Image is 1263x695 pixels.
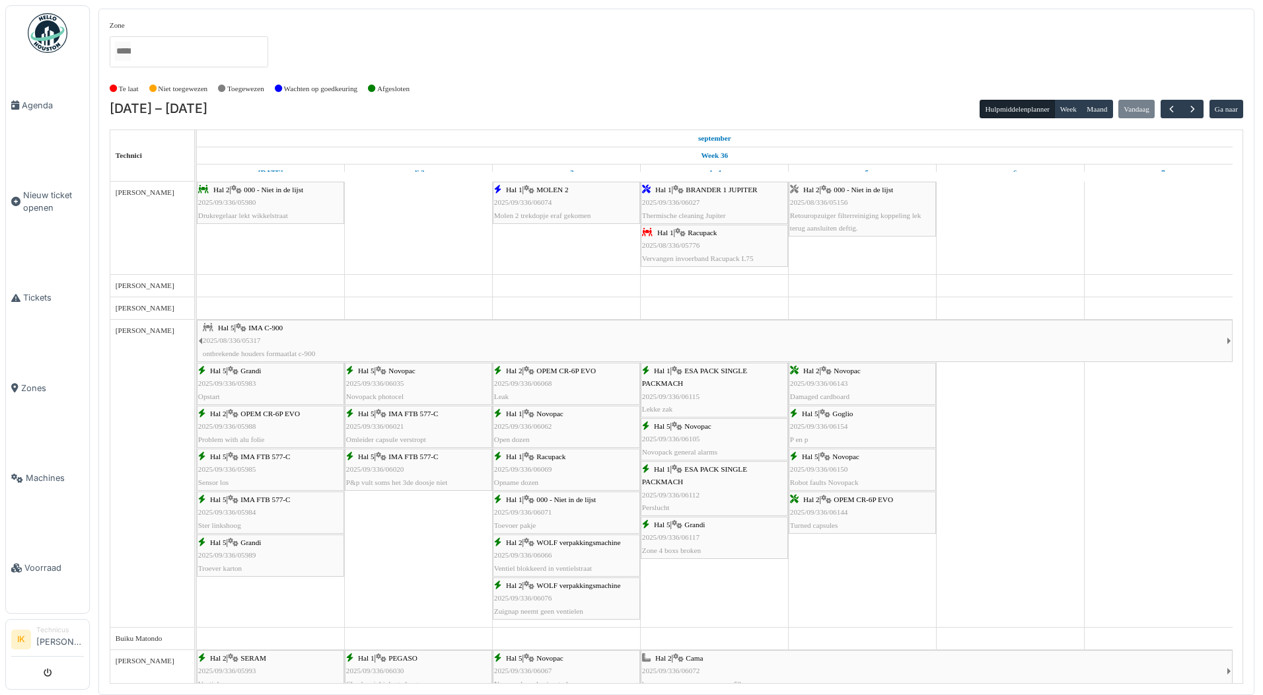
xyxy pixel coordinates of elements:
[790,451,935,489] div: |
[358,453,375,460] span: Hal 5
[642,198,700,206] span: 2025/09/336/06027
[36,625,84,653] li: [PERSON_NAME]
[494,392,509,400] span: Leak
[6,253,89,343] a: Tickets
[198,451,343,489] div: |
[642,465,747,486] span: ESA PACK SINGLE PACKMACH
[790,465,848,473] span: 2025/09/336/06150
[198,478,229,486] span: Sensor los
[198,365,343,403] div: |
[832,453,859,460] span: Novopac
[198,521,241,529] span: Ster linkshoog
[21,382,84,394] span: Zones
[494,365,639,403] div: |
[790,184,935,235] div: |
[642,420,787,458] div: |
[26,472,84,484] span: Machines
[803,495,820,503] span: Hal 2
[116,634,162,642] span: Buiku Matondo
[506,367,523,375] span: Hal 2
[198,408,343,446] div: |
[6,150,89,253] a: Nieuw ticket openen
[790,392,849,400] span: Damaged cardboard
[790,198,848,206] span: 2025/08/336/05156
[210,453,227,460] span: Hal 5
[536,410,563,418] span: Novopac
[642,405,672,413] span: Lekke zak
[6,523,89,613] a: Voorraad
[110,20,125,31] label: Zone
[506,453,523,460] span: Hal 1
[346,379,404,387] span: 2025/09/336/06035
[802,453,818,460] span: Hal 5
[346,422,404,430] span: 2025/09/336/06021
[642,680,741,688] span: koppen cama aanpassen voor x50
[790,408,935,446] div: |
[494,494,639,532] div: |
[642,519,787,557] div: |
[388,367,415,375] span: Novopac
[642,546,701,554] span: Zone 4 boxs broken
[198,435,264,443] span: Problem with alu folie
[803,367,820,375] span: Hal 2
[853,165,872,181] a: 5 september 2025
[198,680,219,688] span: Ventiel
[506,495,523,503] span: Hal 1
[1149,165,1169,181] a: 7 september 2025
[116,304,174,312] span: [PERSON_NAME]
[494,551,552,559] span: 2025/09/336/06066
[494,667,552,675] span: 2025/09/336/06067
[158,83,207,94] label: Niet toegewezen
[210,538,227,546] span: Hal 5
[116,657,174,665] span: [PERSON_NAME]
[536,186,568,194] span: MOLEN 2
[642,365,787,416] div: |
[240,654,266,662] span: SERAM
[494,198,552,206] span: 2025/09/336/06074
[688,229,717,237] span: Racupack
[203,336,261,344] span: 2025/08/336/05317
[198,198,256,206] span: 2025/09/336/05980
[803,186,820,194] span: Hal 2
[655,654,672,662] span: Hal 2
[494,184,639,222] div: |
[506,581,523,589] span: Hal 2
[494,478,538,486] span: Opname dozen
[494,594,552,602] span: 2025/09/336/06076
[506,654,523,662] span: Hal 5
[198,211,288,219] span: Drukregelaar lekt wikkelstraat
[377,83,410,94] label: Afgesloten
[346,680,417,688] span: Checkweighinhg te laag
[218,324,235,332] span: Hal 5
[388,654,417,662] span: PEGASO
[23,189,84,214] span: Nieuw ticket openen
[410,165,428,181] a: 2 september 2025
[248,324,283,332] span: IMA C-900
[213,186,230,194] span: Hal 2
[657,229,674,237] span: Hal 1
[642,227,787,265] div: |
[506,538,523,546] span: Hal 2
[536,367,596,375] span: OPEM CR-6P EVO
[116,151,142,159] span: Technici
[240,453,290,460] span: IMA FTB 577-C
[346,451,491,489] div: |
[198,667,256,675] span: 2025/09/336/05993
[642,241,700,249] span: 2025/08/336/05776
[642,491,700,499] span: 2025/09/336/06112
[388,453,438,460] span: IMA FTB 577-C
[210,654,227,662] span: Hal 2
[6,60,89,150] a: Agenda
[1209,100,1244,118] button: Ga naar
[115,42,131,61] input: Alles
[1161,100,1182,119] button: Vorige
[536,538,620,546] span: WOLF verpakkingsmachine
[346,392,404,400] span: Novopack photocel
[494,211,591,219] span: Molen 2 trekdopje eraf gekomen
[642,184,787,222] div: |
[1118,100,1155,118] button: Vandaag
[642,448,717,456] span: Novopack general alarms
[36,625,84,635] div: Technicus
[642,254,754,262] span: Vervangen invoerband Racupack L75
[240,410,300,418] span: OPEM CR-6P EVO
